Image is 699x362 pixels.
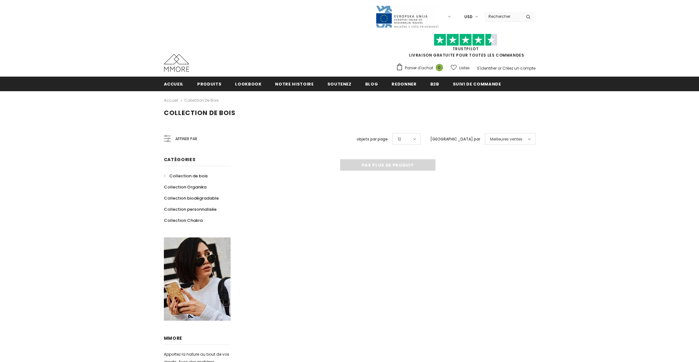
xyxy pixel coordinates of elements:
a: B2B [430,77,439,91]
span: Catégories [164,156,196,163]
span: Lookbook [235,81,261,87]
span: Panier d'achat [405,65,433,71]
span: 12 [398,136,401,142]
span: Listes [459,65,470,71]
span: soutenez [327,81,352,87]
a: Accueil [164,77,184,91]
span: Collection Organika [164,184,206,190]
span: Collection personnalisée [164,206,217,212]
img: Faites confiance aux étoiles pilotes [434,34,497,46]
span: Blog [365,81,378,87]
a: Redonner [392,77,416,91]
span: Collection de bois [169,173,208,179]
a: Javni Razpis [375,14,439,19]
span: or [498,65,501,71]
a: Suivi de commande [453,77,501,91]
span: Meilleures ventes [490,136,522,142]
a: Collection biodégradable [164,193,219,204]
a: Lookbook [235,77,261,91]
span: Accueil [164,81,184,87]
span: B2B [430,81,439,87]
a: Collection de bois [164,170,208,181]
span: Collection biodégradable [164,195,219,201]
a: S'identifier [477,65,497,71]
a: Collection de bois [184,98,219,103]
span: MMORE [164,335,183,341]
label: [GEOGRAPHIC_DATA] par [430,136,480,142]
input: Search Site [485,12,521,21]
span: USD [464,14,473,20]
span: Collection de bois [164,108,236,117]
a: Collection Organika [164,181,206,193]
a: TrustPilot [453,46,479,51]
span: Redonner [392,81,416,87]
span: LIVRAISON GRATUITE POUR TOUTES LES COMMANDES [396,37,535,58]
a: Produits [197,77,221,91]
a: Notre histoire [275,77,313,91]
a: Collection Chakra [164,215,203,226]
span: Collection Chakra [164,217,203,223]
span: Notre histoire [275,81,313,87]
img: Cas MMORE [164,54,189,72]
a: Blog [365,77,378,91]
span: Affiner par [175,135,197,142]
a: Collection personnalisée [164,204,217,215]
a: Panier d'achat 0 [396,63,446,73]
label: objets par page [357,136,388,142]
span: 0 [436,64,443,71]
img: Javni Razpis [375,5,439,28]
span: Suivi de commande [453,81,501,87]
a: Créez un compte [502,65,535,71]
a: soutenez [327,77,352,91]
a: Accueil [164,97,178,104]
span: Produits [197,81,221,87]
a: Listes [451,62,470,73]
